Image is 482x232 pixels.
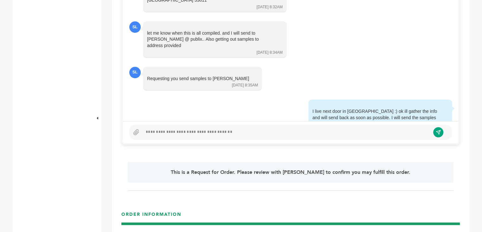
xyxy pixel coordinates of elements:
[147,76,249,82] div: Requesting you send samples to [PERSON_NAME]
[312,108,439,127] div: I live next door in [GEOGRAPHIC_DATA] :) ok ill gather the info and will send back as soon as pos...
[129,21,141,33] div: SL
[141,168,440,176] p: This is a Request for Order. Please review with [PERSON_NAME] to confirm you may fulfill this order.
[121,211,460,222] h3: ORDER INFORMATION
[129,67,141,78] div: SL
[147,30,274,49] div: let me know when this is all compiled. and I will send to [PERSON_NAME] @ publix.. Also getting o...
[232,83,258,88] div: [DATE] 8:35AM
[257,50,283,55] div: [DATE] 8:34AM
[257,4,283,10] div: [DATE] 8:32AM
